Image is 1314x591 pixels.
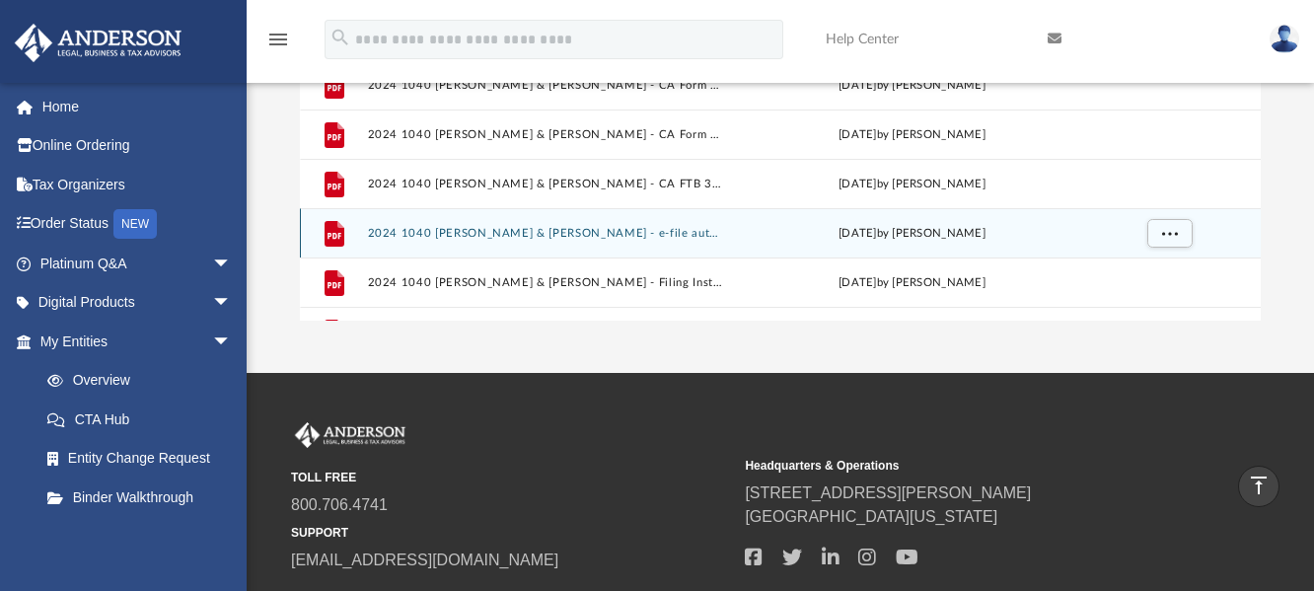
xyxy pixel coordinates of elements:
[291,496,388,513] a: 800.706.4741
[212,283,252,324] span: arrow_drop_down
[212,244,252,284] span: arrow_drop_down
[733,77,1090,95] div: [DATE] by [PERSON_NAME]
[14,126,261,166] a: Online Ordering
[291,524,731,542] small: SUPPORT
[14,244,261,283] a: Platinum Q&Aarrow_drop_down
[291,422,409,448] img: Anderson Advisors Platinum Portal
[266,28,290,51] i: menu
[733,274,1090,292] div: [DATE] by [PERSON_NAME]
[14,165,261,204] a: Tax Organizers
[14,204,261,245] a: Order StatusNEW
[733,126,1090,144] div: [DATE] by [PERSON_NAME]
[28,478,261,517] a: Binder Walkthrough
[212,322,252,362] span: arrow_drop_down
[368,276,725,289] button: 2024 1040 [PERSON_NAME] & [PERSON_NAME] - Filing Instructions.pdf
[28,361,261,401] a: Overview
[14,283,261,323] a: Digital Productsarrow_drop_down
[733,225,1090,243] div: [DATE] by [PERSON_NAME]
[1247,474,1271,497] i: vertical_align_top
[291,469,731,486] small: TOLL FREE
[14,322,261,361] a: My Entitiesarrow_drop_down
[291,552,558,568] a: [EMAIL_ADDRESS][DOMAIN_NAME]
[113,209,157,239] div: NEW
[733,176,1090,193] div: [DATE] by [PERSON_NAME]
[1147,219,1193,249] button: More options
[28,400,261,439] a: CTA Hub
[368,79,725,92] button: 2024 1040 [PERSON_NAME] & [PERSON_NAME] - CA Form 540-ES Estimated Tax Payment.pdf
[745,508,997,525] a: [GEOGRAPHIC_DATA][US_STATE]
[14,87,261,126] a: Home
[9,24,187,62] img: Anderson Advisors Platinum Portal
[368,178,725,190] button: 2024 1040 [PERSON_NAME] & [PERSON_NAME] - CA FTB 3588 Payment Voucher.pdf
[368,227,725,240] button: 2024 1040 [PERSON_NAME] & [PERSON_NAME] - e-file authorization - please sign.pdf
[1238,466,1279,507] a: vertical_align_top
[266,37,290,51] a: menu
[745,484,1031,501] a: [STREET_ADDRESS][PERSON_NAME]
[368,128,725,141] button: 2024 1040 [PERSON_NAME] & [PERSON_NAME] - CA Form 8453-LLC.pdf
[329,27,351,48] i: search
[28,517,252,556] a: My Blueprint
[1270,25,1299,53] img: User Pic
[745,457,1185,475] small: Headquarters & Operations
[28,439,261,479] a: Entity Change Request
